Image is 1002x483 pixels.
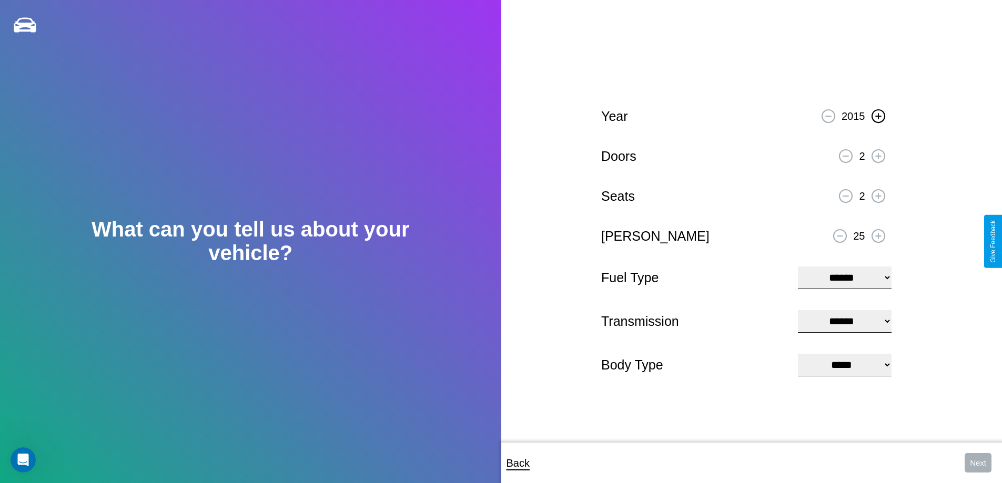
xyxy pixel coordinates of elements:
[989,220,997,263] div: Give Feedback
[853,227,865,245] p: 25
[601,105,628,128] p: Year
[601,145,636,168] p: Doors
[601,184,635,208] p: Seats
[11,447,36,472] iframe: Intercom live chat
[601,353,787,377] p: Body Type
[601,310,787,333] p: Transmission
[507,454,530,472] p: Back
[965,453,991,472] button: Next
[601,224,710,248] p: [PERSON_NAME]
[601,266,787,290] p: Fuel Type
[859,187,865,205] p: 2
[842,107,865,126] p: 2015
[50,218,451,265] h2: What can you tell us about your vehicle?
[859,147,865,166] p: 2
